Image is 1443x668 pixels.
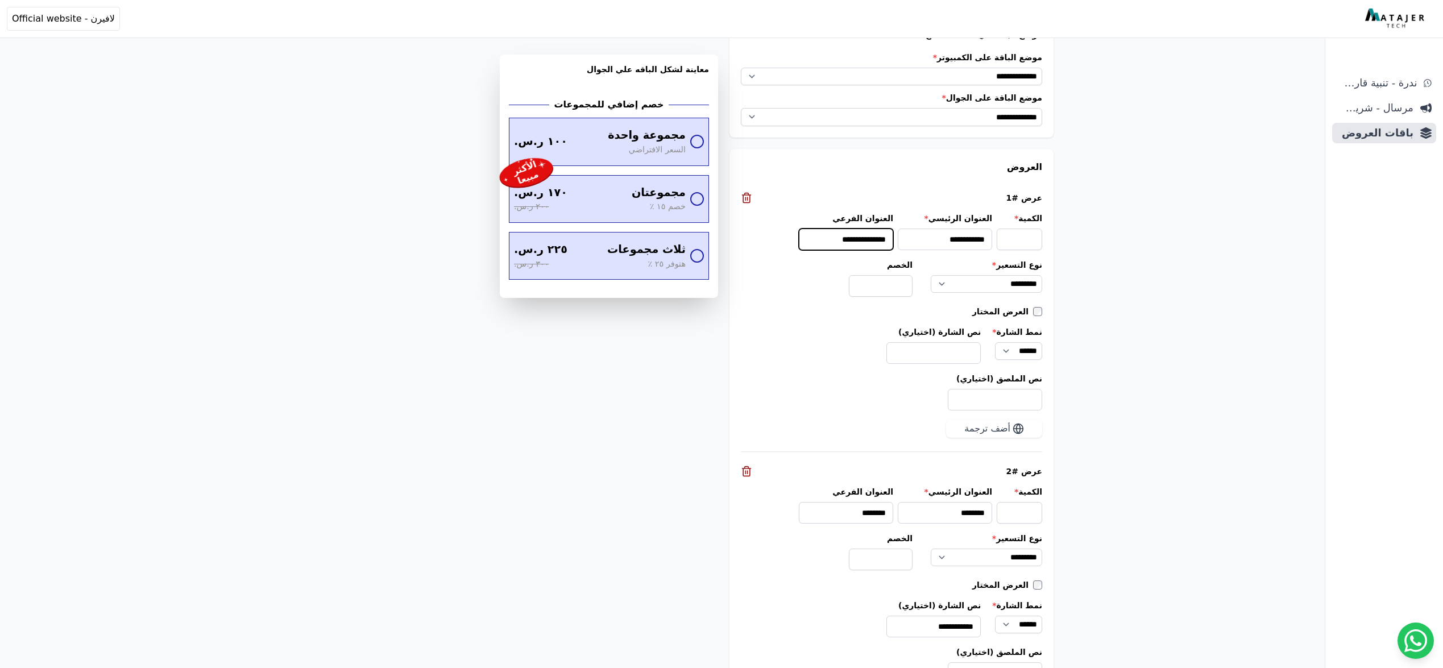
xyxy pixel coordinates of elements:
label: نص الشارة (اختياري) [886,326,981,338]
span: مجموعة واحدة [608,127,686,144]
label: العنوان الرئيسي [898,213,992,224]
label: نص الملصق (اختياري) [741,646,1042,658]
span: خصم ١٥ ٪ [650,201,686,213]
label: موضع الباقة على الجوال [741,92,1042,103]
div: عرض #1 [741,192,1042,204]
label: الخصم [849,533,913,544]
span: أضف ترجمة [964,422,1010,435]
label: العنوان الفرعي [799,213,893,224]
h3: العروض [741,160,1042,174]
span: مرسال - شريط دعاية [1337,100,1413,116]
label: نص الشارة (اختياري) [886,600,981,611]
span: ثلاث مجموعات [607,242,686,258]
label: نمط الشارة [992,600,1042,611]
label: العرض المختار [972,579,1033,591]
span: ٢٠٠ ر.س. [514,201,549,213]
div: الأكثر مبيعا [509,159,544,188]
span: السعر الافتراضي [629,144,686,156]
label: نمط الشارة [992,326,1042,338]
span: هتوفر ٢٥ ٪ [648,258,686,271]
span: لافيرن - Official website [12,12,115,26]
div: عرض #2 [741,466,1042,477]
button: أضف ترجمة [946,420,1042,438]
label: الكمية [997,486,1042,497]
label: العرض المختار [972,306,1033,317]
label: موضع الباقة على الكمبيوتر [741,52,1042,63]
span: ١٧٠ ر.س. [514,185,567,201]
label: العنوان الرئيسي [898,486,992,497]
label: الخصم [849,259,913,271]
button: لافيرن - Official website [7,7,120,31]
span: ٣٠٠ ر.س. [514,258,549,271]
img: MatajerTech Logo [1365,9,1427,29]
label: نوع التسعير [931,259,1042,271]
h3: معاينة لشكل الباقه علي الجوال [509,64,709,89]
label: العنوان الفرعي [799,486,893,497]
label: نوع التسعير [931,533,1042,544]
label: نص الملصق (اختياري) [741,373,1042,384]
label: الكمية [997,213,1042,224]
span: ١٠٠ ر.س. [514,134,567,150]
span: مجموعتان [632,185,686,201]
h2: خصم إضافي للمجموعات [554,98,664,111]
span: باقات العروض [1337,125,1413,141]
span: ٢٢٥ ر.س. [514,242,567,258]
span: ندرة - تنبية قارب علي النفاذ [1337,75,1417,91]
